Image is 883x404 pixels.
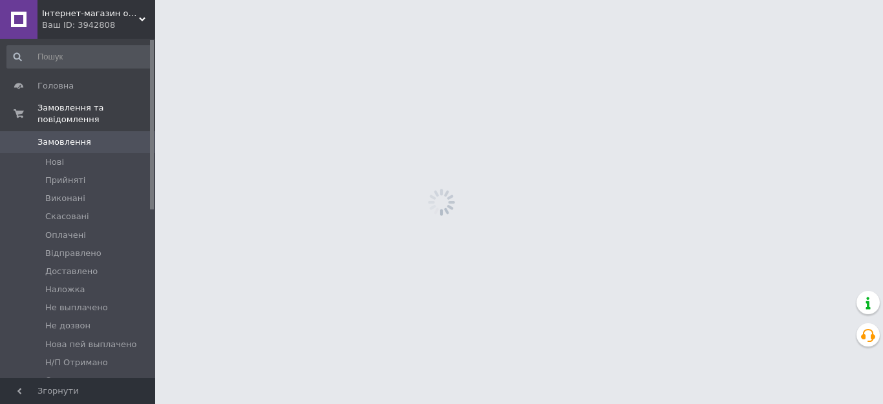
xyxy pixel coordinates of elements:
[45,211,89,222] span: Скасовані
[45,266,98,277] span: Доставлено
[45,175,85,186] span: Прийняті
[45,375,135,387] span: Отправил скриншот
[45,193,85,204] span: Виконані
[37,80,74,92] span: Головна
[45,156,64,168] span: Нові
[6,45,153,69] input: Пошук
[45,320,90,332] span: Не дозвон
[45,229,86,241] span: Оплачені
[45,284,85,295] span: Наложка
[42,19,155,31] div: Ваш ID: 3942808
[45,357,108,368] span: Н/П Отримано
[45,302,108,314] span: Не выплачено
[42,8,139,19] span: Інтернет-магазин одягу «Веспер»
[37,102,155,125] span: Замовлення та повідомлення
[45,248,101,259] span: Відправлено
[45,339,136,350] span: Нова пей выплачено
[37,136,91,148] span: Замовлення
